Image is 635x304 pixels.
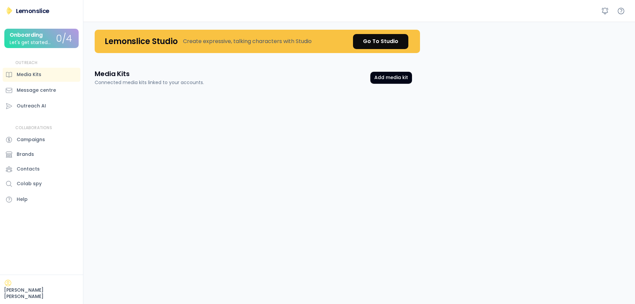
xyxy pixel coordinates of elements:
[5,7,13,15] img: Lemonslice
[15,60,38,66] div: OUTREACH
[16,7,49,15] div: Lemonslice
[10,32,43,38] div: Onboarding
[363,37,398,45] div: Go To Studio
[17,166,40,173] div: Contacts
[17,196,28,203] div: Help
[4,287,79,300] div: [PERSON_NAME] [PERSON_NAME]
[370,72,412,84] button: Add media kit
[17,71,41,78] div: Media Kits
[17,136,45,143] div: Campaigns
[183,37,312,45] div: Create expressive, talking characters with Studio
[17,151,34,158] div: Brands
[353,34,408,49] a: Go To Studio
[105,36,178,46] h4: Lemonslice Studio
[56,34,72,44] div: 0/4
[15,125,52,131] div: COLLABORATIONS
[17,180,42,187] div: Colab spy
[95,69,130,78] h3: Media Kits
[95,79,204,86] div: Connected media kits linked to your accounts.
[10,40,51,45] div: Let's get started...
[17,87,56,94] div: Message centre
[17,102,46,109] div: Outreach AI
